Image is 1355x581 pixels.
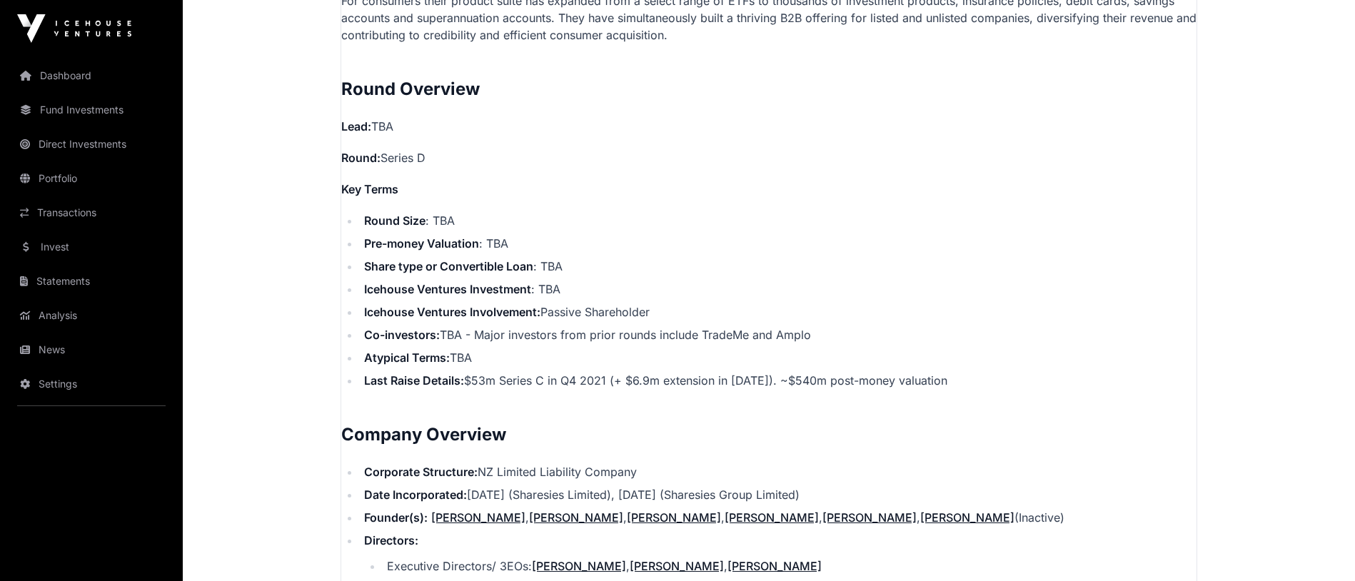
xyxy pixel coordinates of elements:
strong: Atypical Terms: [364,350,450,365]
li: : TBA [360,212,1197,229]
strong: Pre-money Valuation [364,236,479,251]
a: [PERSON_NAME] [532,559,626,573]
li: TBA [360,349,1197,366]
strong: Founder(s): [364,510,428,525]
a: [PERSON_NAME] [529,510,623,525]
strong: Corporate Structure: [364,465,478,479]
li: : TBA [360,235,1197,252]
p: Series D [341,149,1197,166]
li: Executive Directors/ 3EOs: , , [383,557,1197,575]
a: Direct Investments [11,128,171,160]
li: [DATE] (Sharesies Limited), [DATE] (Sharesies Group Limited) [360,486,1197,503]
a: Portfolio [11,163,171,194]
strong: Icehouse Ventures Investment [364,282,531,296]
strong: Key Terms [341,182,398,196]
a: Analysis [11,300,171,331]
a: [PERSON_NAME] [627,510,721,525]
li: : TBA [360,258,1197,275]
p: TBA [341,118,1197,135]
li: Passive Shareholder [360,303,1197,320]
strong: Directors: [364,533,418,547]
strong: Date Incorporated: [364,487,467,502]
a: [PERSON_NAME] [630,559,724,573]
a: [PERSON_NAME] [920,510,1014,525]
li: TBA - Major investors from prior rounds include TradeMe and Amplo [360,326,1197,343]
a: [PERSON_NAME] [431,510,525,525]
a: Fund Investments [11,94,171,126]
a: Transactions [11,197,171,228]
strong: Round Size [364,213,425,228]
a: [PERSON_NAME] [822,510,917,525]
a: Statements [11,266,171,297]
a: [PERSON_NAME] [725,510,819,525]
a: Invest [11,231,171,263]
a: Dashboard [11,60,171,91]
strong: Last Raise Details: [364,373,464,388]
strong: Round: [341,151,381,165]
li: , , , , , (Inactive) [360,509,1197,526]
li: $53m Series C in Q4 2021 (+ $6.9m extension in [DATE]). ~$540m post-money valuation [360,372,1197,389]
h2: Company Overview [341,423,1197,446]
a: News [11,334,171,365]
strong: Icehouse Ventures Involvement: [364,305,540,319]
iframe: Chat Widget [1284,512,1355,581]
a: Settings [11,368,171,400]
a: [PERSON_NAME] [727,559,822,573]
strong: Lead: [341,119,371,133]
strong: Co-investors: [364,328,440,342]
h2: Round Overview [341,78,1197,101]
li: : TBA [360,281,1197,298]
img: Icehouse Ventures Logo [17,14,131,43]
li: NZ Limited Liability Company [360,463,1197,480]
strong: Share type or Convertible Loan [364,259,533,273]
